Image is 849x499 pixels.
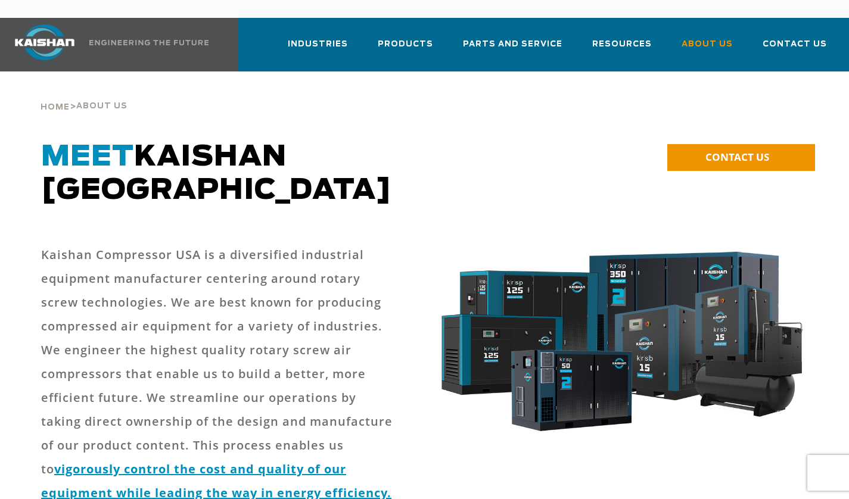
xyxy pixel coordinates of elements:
span: Home [41,104,70,111]
span: Contact Us [763,38,827,51]
img: krsb [432,243,808,447]
span: Kaishan [GEOGRAPHIC_DATA] [41,143,392,205]
span: Meet [41,143,134,171]
a: About Us [682,29,733,69]
img: Engineering the future [89,40,209,45]
a: Home [41,101,70,112]
a: CONTACT US [667,144,815,171]
a: Contact Us [763,29,827,69]
a: Industries [288,29,348,69]
span: Products [378,38,433,51]
span: Industries [288,38,348,51]
span: CONTACT US [705,150,769,164]
span: About Us [682,38,733,51]
span: Resources [592,38,652,51]
a: Products [378,29,433,69]
span: About Us [76,102,127,110]
div: > [41,71,127,117]
span: Parts and Service [463,38,562,51]
a: Resources [592,29,652,69]
a: Parts and Service [463,29,562,69]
